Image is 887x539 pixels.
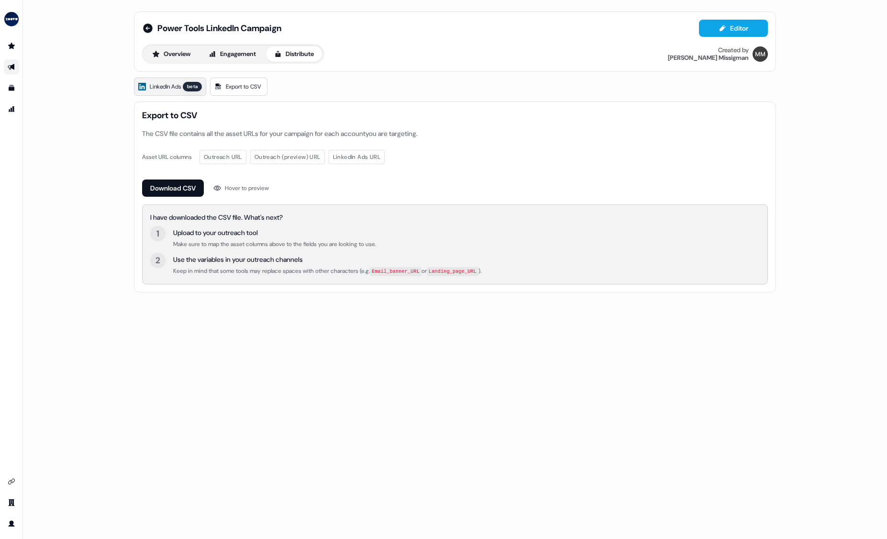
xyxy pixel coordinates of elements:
[155,255,160,266] div: 2
[210,78,267,96] a: Export to CSV
[427,267,478,276] code: Landing_page_URL
[142,180,204,197] button: Download CSV
[333,152,380,162] span: LinkedIn Ads URL
[142,152,192,162] div: Asset URL columns
[157,22,281,34] span: Power Tools LinkedIn Campaign
[183,82,202,91] div: beta
[150,82,181,91] span: LinkedIn Ads
[255,152,321,162] span: Outreach (preview) URL
[4,59,19,75] a: Go to outbound experience
[200,46,264,62] button: Engagement
[718,46,749,54] div: Created by
[144,46,199,62] button: Overview
[173,228,376,237] div: Upload to your outreach tool
[753,46,768,62] img: Morgan
[4,495,19,510] a: Go to team
[4,516,19,531] a: Go to profile
[173,266,481,276] div: Keep in mind that some tools may replace spaces with other characters (e.g. or ).
[204,152,242,162] span: Outreach URL
[699,20,768,37] button: Editor
[4,101,19,117] a: Go to attribution
[4,80,19,96] a: Go to templates
[370,267,421,276] code: Email_banner_URL
[142,110,768,121] span: Export to CSV
[142,129,768,138] div: The CSV file contains all the asset URLs for your campaign for each account you are targeting.
[173,239,376,249] div: Make sure to map the asset columns above to the fields you are looking to use.
[150,213,760,222] div: I have downloaded the CSV file. What's next?
[668,54,749,62] div: [PERSON_NAME] Missigman
[4,474,19,489] a: Go to integrations
[226,82,261,91] span: Export to CSV
[266,46,322,62] button: Distribute
[173,255,481,264] div: Use the variables in your outreach channels
[225,183,269,193] div: Hover to preview
[699,24,768,34] a: Editor
[4,38,19,54] a: Go to prospects
[134,78,206,96] a: LinkedIn Adsbeta
[156,228,159,239] div: 1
